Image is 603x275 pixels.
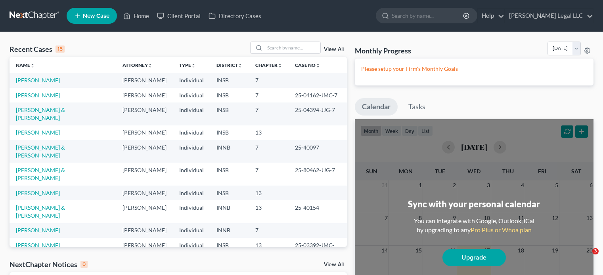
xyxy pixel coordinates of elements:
div: Recent Cases [10,44,65,54]
td: 7 [249,73,289,87]
td: 25-03392-JMC-13 [289,238,347,260]
td: [PERSON_NAME] [116,223,173,238]
a: View All [324,262,344,267]
a: Directory Cases [205,9,265,23]
a: [PERSON_NAME] [16,92,60,99]
div: Sync with your personal calendar [408,198,540,210]
a: Chapterunfold_more [255,62,282,68]
a: [PERSON_NAME] [16,242,60,248]
div: You can integrate with Google, Outlook, iCal by upgrading to any [411,216,538,235]
i: unfold_more [278,63,282,68]
td: 25-04162-JMC-7 [289,88,347,102]
td: Individual [173,223,210,238]
td: 13 [249,238,289,260]
td: 13 [249,125,289,140]
td: [PERSON_NAME] [116,73,173,87]
i: unfold_more [316,63,320,68]
td: INNB [210,223,249,238]
td: 7 [249,140,289,163]
a: Typeunfold_more [179,62,196,68]
a: Home [119,9,153,23]
a: Upgrade [442,249,506,266]
td: [PERSON_NAME] [116,125,173,140]
td: INNB [210,200,249,223]
td: INSB [210,163,249,185]
td: [PERSON_NAME] [116,186,173,200]
span: 3 [592,248,599,254]
td: Individual [173,163,210,185]
div: NextChapter Notices [10,260,88,269]
i: unfold_more [30,63,35,68]
a: [PERSON_NAME] & [PERSON_NAME] [16,144,65,159]
p: Please setup your Firm's Monthly Goals [361,65,587,73]
iframe: Intercom live chat [576,248,595,267]
td: [PERSON_NAME] [116,238,173,260]
a: [PERSON_NAME] [16,190,60,196]
a: Help [478,9,504,23]
a: [PERSON_NAME] & [PERSON_NAME] [16,167,65,181]
td: INSB [210,102,249,125]
div: 0 [80,261,88,268]
td: Individual [173,200,210,223]
td: Individual [173,186,210,200]
td: Individual [173,238,210,260]
td: Individual [173,88,210,102]
a: [PERSON_NAME] & [PERSON_NAME] [16,106,65,121]
td: INSB [210,88,249,102]
a: [PERSON_NAME] [16,77,60,83]
td: 13 [249,200,289,223]
td: 25-40154 [289,200,347,223]
td: 7 [249,223,289,238]
td: INSB [210,125,249,140]
i: unfold_more [238,63,243,68]
a: [PERSON_NAME] Legal LLC [505,9,593,23]
a: Pro Plus or Whoa plan [471,226,532,233]
td: [PERSON_NAME] [116,163,173,185]
td: INSB [210,186,249,200]
td: [PERSON_NAME] [116,140,173,163]
a: Districtunfold_more [216,62,243,68]
td: [PERSON_NAME] [116,102,173,125]
td: INSB [210,73,249,87]
td: Individual [173,102,210,125]
a: Calendar [355,98,398,116]
td: INNB [210,140,249,163]
div: 15 [56,46,65,53]
h3: Monthly Progress [355,46,411,55]
span: New Case [83,13,109,19]
td: 13 [249,186,289,200]
td: 7 [249,102,289,125]
td: Individual [173,73,210,87]
td: Individual [173,125,210,140]
input: Search by name... [392,8,464,23]
a: View All [324,47,344,52]
td: 25-80462-JJG-7 [289,163,347,185]
a: Nameunfold_more [16,62,35,68]
a: [PERSON_NAME] [16,129,60,136]
td: [PERSON_NAME] [116,200,173,223]
a: [PERSON_NAME] & [PERSON_NAME] [16,204,65,219]
td: INSB [210,238,249,260]
a: Case Nounfold_more [295,62,320,68]
td: Individual [173,140,210,163]
td: 25-40097 [289,140,347,163]
i: unfold_more [148,63,153,68]
a: Tasks [401,98,433,116]
a: Client Portal [153,9,205,23]
i: unfold_more [191,63,196,68]
td: 7 [249,88,289,102]
td: 7 [249,163,289,185]
a: Attorneyunfold_more [123,62,153,68]
a: [PERSON_NAME] [16,227,60,233]
td: 25-04394-JJG-7 [289,102,347,125]
td: [PERSON_NAME] [116,88,173,102]
input: Search by name... [265,42,320,53]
